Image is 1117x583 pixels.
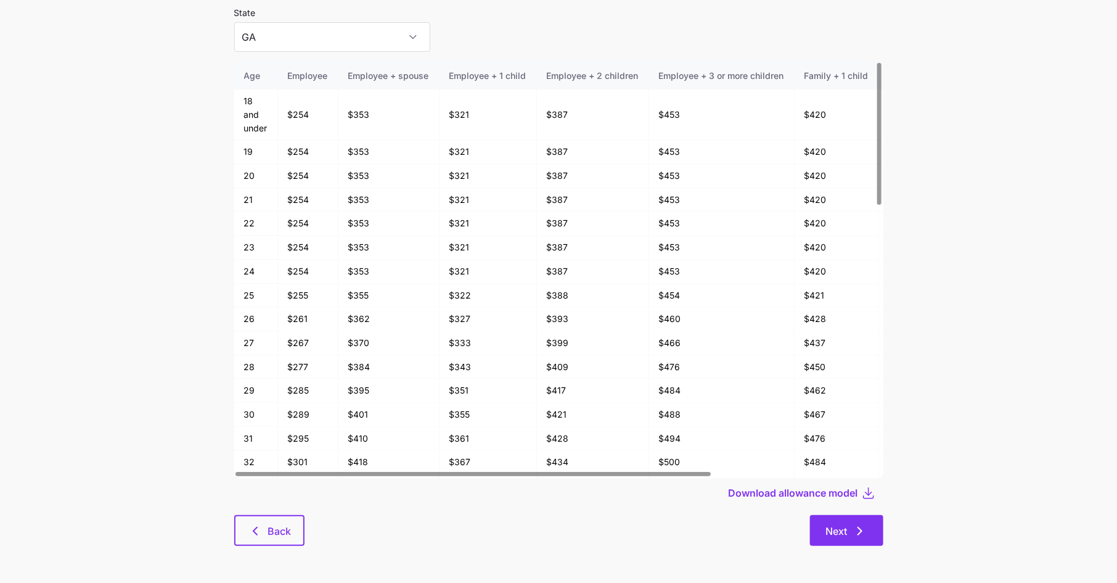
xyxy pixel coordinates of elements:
[338,140,440,164] td: $353
[348,69,429,83] div: Employee + spouse
[440,355,537,379] td: $343
[649,212,795,236] td: $453
[234,140,278,164] td: 19
[795,236,879,260] td: $420
[440,164,537,188] td: $321
[537,450,649,474] td: $434
[649,164,795,188] td: $453
[440,331,537,355] td: $333
[278,284,338,308] td: $255
[278,236,338,260] td: $254
[278,212,338,236] td: $254
[795,260,879,284] td: $420
[729,486,858,500] span: Download allowance model
[649,284,795,308] td: $454
[795,212,879,236] td: $420
[440,212,537,236] td: $321
[649,379,795,403] td: $484
[234,260,278,284] td: 24
[234,403,278,427] td: 30
[440,307,537,331] td: $327
[659,69,784,83] div: Employee + 3 or more children
[795,307,879,331] td: $428
[268,524,291,539] span: Back
[649,89,795,140] td: $453
[234,6,256,20] label: State
[234,22,430,52] input: Select a state
[234,188,278,212] td: 21
[440,403,537,427] td: $355
[537,284,649,308] td: $388
[234,212,278,236] td: 22
[537,260,649,284] td: $387
[810,515,883,546] button: Next
[649,188,795,212] td: $453
[234,164,278,188] td: 20
[795,331,879,355] td: $437
[234,331,278,355] td: 27
[795,355,879,379] td: $450
[537,307,649,331] td: $393
[278,188,338,212] td: $254
[440,89,537,140] td: $321
[338,164,440,188] td: $353
[649,260,795,284] td: $453
[537,140,649,164] td: $387
[795,164,879,188] td: $420
[338,403,440,427] td: $401
[729,486,861,500] button: Download allowance model
[649,331,795,355] td: $466
[278,140,338,164] td: $254
[440,260,537,284] td: $321
[278,450,338,474] td: $301
[826,524,848,539] span: Next
[649,307,795,331] td: $460
[278,89,338,140] td: $254
[795,379,879,403] td: $462
[795,427,879,451] td: $476
[795,284,879,308] td: $421
[649,427,795,451] td: $494
[449,69,526,83] div: Employee + 1 child
[795,89,879,140] td: $420
[234,236,278,260] td: 23
[804,69,869,83] div: Family + 1 child
[795,188,879,212] td: $420
[278,355,338,379] td: $277
[537,379,649,403] td: $417
[440,379,537,403] td: $351
[338,355,440,379] td: $384
[537,403,649,427] td: $421
[278,379,338,403] td: $285
[537,89,649,140] td: $387
[234,284,278,308] td: 25
[278,403,338,427] td: $289
[537,164,649,188] td: $387
[338,212,440,236] td: $353
[234,474,278,498] td: 33
[440,450,537,474] td: $367
[338,260,440,284] td: $353
[440,284,537,308] td: $322
[440,140,537,164] td: $321
[649,140,795,164] td: $453
[338,284,440,308] td: $355
[338,188,440,212] td: $353
[440,427,537,451] td: $361
[338,89,440,140] td: $353
[278,164,338,188] td: $254
[537,355,649,379] td: $409
[795,140,879,164] td: $420
[338,307,440,331] td: $362
[234,515,305,546] button: Back
[649,236,795,260] td: $453
[338,427,440,451] td: $410
[795,403,879,427] td: $467
[338,379,440,403] td: $395
[278,260,338,284] td: $254
[234,355,278,379] td: 28
[244,69,268,83] div: Age
[649,355,795,379] td: $476
[537,236,649,260] td: $387
[537,188,649,212] td: $387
